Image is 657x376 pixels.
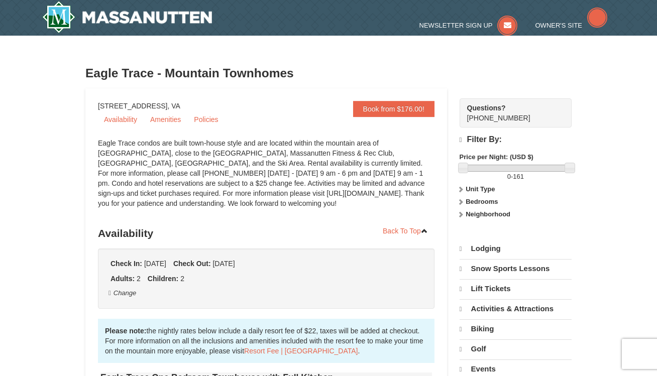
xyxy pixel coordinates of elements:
[212,260,235,268] span: [DATE]
[108,288,137,299] button: Change
[144,260,166,268] span: [DATE]
[466,210,510,218] strong: Neighborhood
[507,173,511,180] span: 0
[180,275,184,283] span: 2
[98,138,434,218] div: Eagle Trace condos are built town-house style and are located within the mountain area of [GEOGRA...
[513,173,524,180] span: 161
[98,319,434,363] div: the nightly rates below include a daily resort fee of $22, taxes will be added at checkout. For m...
[42,1,212,33] img: Massanutten Resort Logo
[460,239,572,258] a: Lodging
[144,112,187,127] a: Amenities
[419,22,493,29] span: Newsletter Sign Up
[460,153,533,161] strong: Price per Night: (USD $)
[460,299,572,318] a: Activities & Attractions
[188,112,224,127] a: Policies
[173,260,211,268] strong: Check Out:
[98,223,434,243] h3: Availability
[460,339,572,358] a: Golf
[419,22,518,29] a: Newsletter Sign Up
[111,275,135,283] strong: Adults:
[148,275,178,283] strong: Children:
[466,185,495,193] strong: Unit Type
[460,279,572,298] a: Lift Tickets
[467,103,554,122] span: [PHONE_NUMBER]
[535,22,608,29] a: Owner's Site
[376,223,434,238] a: Back To Top
[460,135,572,145] h4: Filter By:
[111,260,142,268] strong: Check In:
[85,63,572,83] h3: Eagle Trace - Mountain Townhomes
[98,112,143,127] a: Availability
[244,347,358,355] a: Resort Fee | [GEOGRAPHIC_DATA]
[535,22,583,29] span: Owner's Site
[460,319,572,338] a: Biking
[466,198,498,205] strong: Bedrooms
[137,275,141,283] span: 2
[467,104,506,112] strong: Questions?
[105,327,146,335] strong: Please note:
[460,172,572,182] label: -
[353,101,434,117] a: Book from $176.00!
[460,259,572,278] a: Snow Sports Lessons
[42,1,212,33] a: Massanutten Resort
